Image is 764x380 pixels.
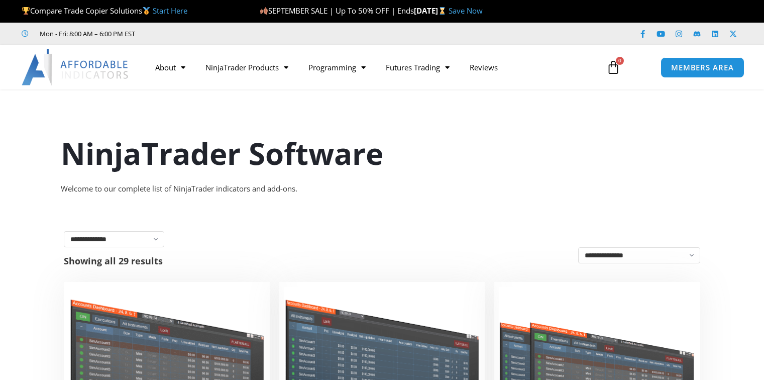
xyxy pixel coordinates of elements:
a: Futures Trading [376,56,460,79]
iframe: Customer reviews powered by Trustpilot [149,29,300,39]
a: Save Now [449,6,483,16]
img: LogoAI | Affordable Indicators – NinjaTrader [22,49,130,85]
a: About [145,56,195,79]
strong: [DATE] [414,6,449,16]
p: Showing all 29 results [64,256,163,265]
a: Start Here [153,6,187,16]
img: 🍂 [260,7,268,15]
img: 🏆 [22,7,30,15]
a: Programming [298,56,376,79]
img: 🥇 [143,7,150,15]
a: 0 [591,53,635,82]
img: ⌛ [439,7,446,15]
span: Compare Trade Copier Solutions [22,6,187,16]
nav: Menu [145,56,596,79]
a: NinjaTrader Products [195,56,298,79]
a: Reviews [460,56,508,79]
a: MEMBERS AREA [661,57,744,78]
div: Welcome to our complete list of NinjaTrader indicators and add-ons. [61,182,704,196]
span: SEPTEMBER SALE | Up To 50% OFF | Ends [260,6,414,16]
span: 0 [616,57,624,65]
h1: NinjaTrader Software [61,132,704,174]
span: Mon - Fri: 8:00 AM – 6:00 PM EST [37,28,135,40]
select: Shop order [578,247,700,263]
span: MEMBERS AREA [671,64,734,71]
